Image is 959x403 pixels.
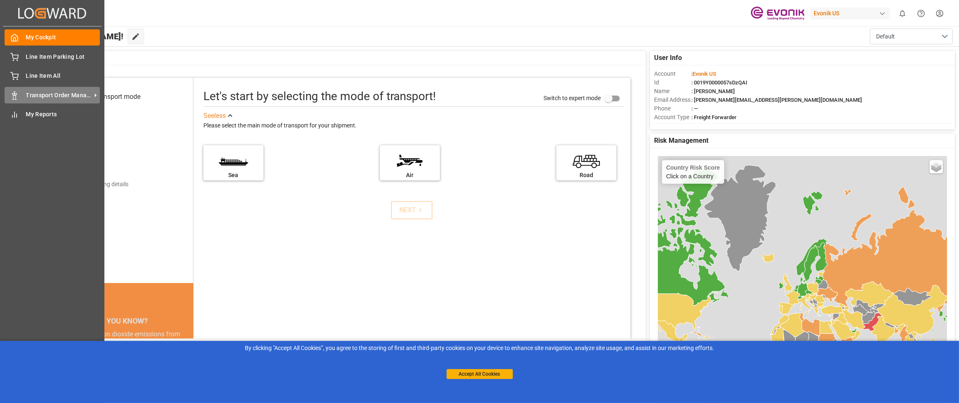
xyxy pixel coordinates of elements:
span: Line Item All [26,72,100,80]
a: My Cockpit [5,29,100,46]
span: : [691,71,716,77]
span: Line Item Parking Lot [26,53,100,61]
div: Add shipping details [77,180,128,189]
button: Evonik US [810,5,893,21]
span: Hello [PERSON_NAME]! [34,29,123,44]
span: : Freight Forwarder [691,114,737,120]
button: Accept All Cookies [447,369,513,379]
div: Evonik US [810,7,890,19]
span: : [PERSON_NAME] [691,88,735,94]
span: Name [654,87,691,96]
div: Please select the main mode of transport for your shipment. [203,121,625,131]
span: My Cockpit [26,33,100,42]
a: Line Item Parking Lot [5,48,100,65]
button: show 0 new notifications [893,4,912,23]
div: Let's start by selecting the mode of transport! [203,88,436,105]
span: Account Type [654,113,691,122]
div: Road [560,171,612,180]
div: Select transport mode [76,92,140,102]
button: Help Center [912,4,930,23]
span: Default [876,32,895,41]
button: open menu [870,29,953,44]
div: See less [203,111,226,121]
span: : — [691,106,698,112]
a: My Reports [5,106,100,122]
span: User Info [654,53,682,63]
div: Click on a Country [666,164,720,180]
span: Email Address [654,96,691,104]
span: Transport Order Management [26,91,92,100]
button: NEXT [391,201,432,219]
button: next slide / item [182,329,193,369]
span: : 0019Y0000057sDzQAI [691,79,747,86]
a: Layers [930,160,943,173]
div: NEXT [399,205,425,215]
div: Air [384,171,436,180]
div: In [DATE], carbon dioxide emissions from the European Union's transport sector reached 982 millio... [58,329,184,359]
span: Risk Management [654,136,708,146]
span: Evonik US [693,71,716,77]
div: DID YOU KNOW? [48,312,193,329]
a: Line Item All [5,68,100,84]
span: Phone [654,104,691,113]
span: My Reports [26,110,100,119]
span: Account [654,70,691,78]
div: By clicking "Accept All Cookies”, you agree to the storing of first and third-party cookies on yo... [6,344,953,353]
span: Id [654,78,691,87]
div: Sea [208,171,259,180]
span: Switch to expert mode [544,95,601,101]
span: : [PERSON_NAME][EMAIL_ADDRESS][PERSON_NAME][DOMAIN_NAME] [691,97,862,103]
img: Evonik-brand-mark-Deep-Purple-RGB.jpeg_1700498283.jpeg [751,6,804,21]
h4: Country Risk Score [666,164,720,171]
